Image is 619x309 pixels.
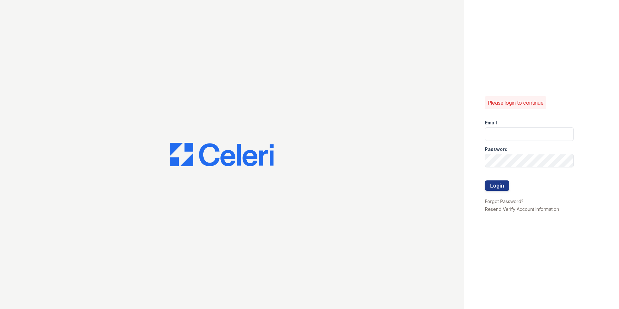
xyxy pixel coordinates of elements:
a: Forgot Password? [485,199,523,204]
label: Email [485,120,497,126]
label: Password [485,146,508,153]
button: Login [485,180,509,191]
img: CE_Logo_Blue-a8612792a0a2168367f1c8372b55b34899dd931a85d93a1a3d3e32e68fde9ad4.png [170,143,274,166]
p: Please login to continue [488,99,544,107]
a: Resend Verify Account Information [485,206,559,212]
